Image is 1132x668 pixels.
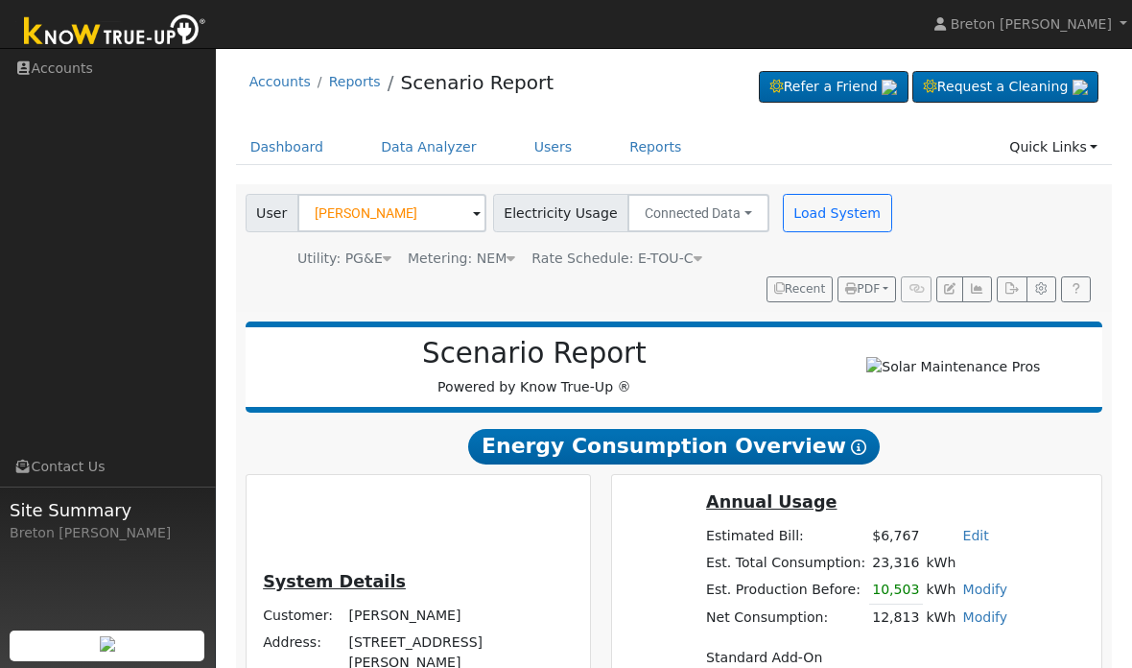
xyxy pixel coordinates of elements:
button: Connected Data [627,194,769,232]
img: Know True-Up [14,11,216,54]
button: Multi-Series Graph [962,276,992,303]
a: Accounts [249,74,311,89]
h2: Scenario Report [265,337,804,370]
u: Annual Usage [706,492,837,512]
a: Help Link [1061,276,1091,303]
span: Electricity Usage [493,194,628,232]
button: Edit User [936,276,963,303]
td: Est. Total Consumption: [703,549,869,576]
td: kWh [923,604,959,632]
a: Modify [963,582,1008,597]
a: Edit [963,528,989,543]
td: kWh [923,549,1011,576]
td: Estimated Bill: [703,522,869,549]
img: retrieve [100,636,115,652]
a: Modify [963,609,1008,625]
span: PDF [845,282,880,296]
span: Site Summary [10,497,205,523]
button: Settings [1026,276,1056,303]
td: kWh [923,576,959,604]
a: Reports [329,74,381,89]
img: retrieve [882,80,897,95]
a: Request a Cleaning [912,71,1098,104]
div: Breton [PERSON_NAME] [10,523,205,543]
input: Select a User [297,194,486,232]
a: Dashboard [236,130,339,165]
a: Refer a Friend [759,71,908,104]
td: [PERSON_NAME] [345,602,577,629]
td: Est. Production Before: [703,576,869,604]
td: Customer: [260,602,345,629]
a: Scenario Report [400,71,554,94]
i: Show Help [851,440,866,455]
span: User [246,194,298,232]
div: Metering: NEM [408,249,515,269]
td: Net Consumption: [703,604,869,632]
a: Data Analyzer [366,130,491,165]
span: Energy Consumption Overview [468,429,880,465]
button: Load System [783,194,892,232]
button: Export Interval Data [997,276,1026,303]
img: Solar Maintenance Pros [866,357,1040,377]
td: $6,767 [869,522,923,549]
td: 12,813 [869,604,923,632]
a: Quick Links [995,130,1112,165]
u: System Details [263,572,406,591]
a: Reports [615,130,696,165]
td: 10,503 [869,576,923,604]
div: Powered by Know True-Up ® [255,337,814,397]
div: Utility: PG&E [297,249,391,269]
td: 23,316 [869,549,923,576]
img: retrieve [1073,80,1088,95]
span: Alias: H2ETOUCN [531,250,701,266]
button: PDF [837,276,896,303]
button: Recent [766,276,834,303]
span: Breton [PERSON_NAME] [951,16,1112,32]
a: Users [520,130,587,165]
